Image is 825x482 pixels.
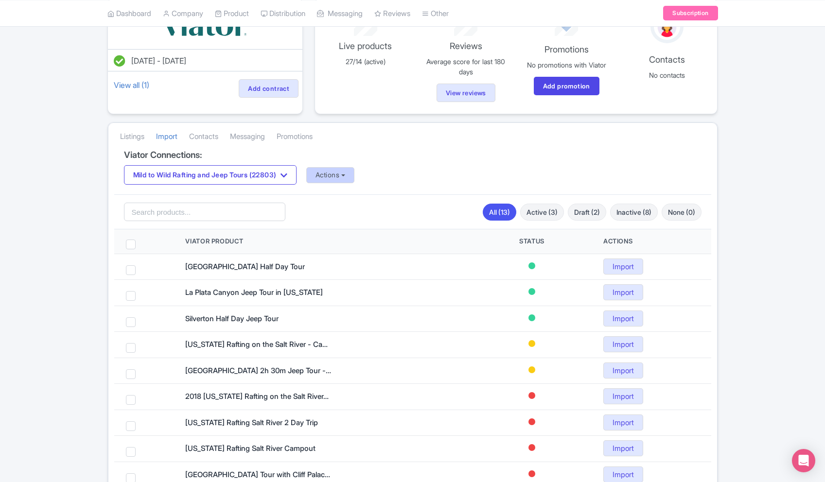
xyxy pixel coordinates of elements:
[472,229,592,254] th: Status
[321,39,410,52] p: Live products
[792,449,815,472] div: Open Intercom Messenger
[131,56,186,66] span: [DATE] - [DATE]
[528,418,535,425] span: Inactive
[592,229,711,254] th: Actions
[662,204,702,221] a: None (0)
[306,167,354,183] button: Actions
[277,123,313,150] a: Promotions
[528,392,535,399] span: Inactive
[112,78,151,92] a: View all (1)
[656,16,678,39] img: avatar_key_member-9c1dde93af8b07d7383eb8b5fb890c87.png
[534,77,599,95] a: Add promotion
[528,314,535,321] span: Active
[185,391,331,402] div: 2018 Arizona Rafting on the Salt River- Full Day Rafting
[623,53,712,66] p: Contacts
[528,262,535,269] span: Active
[663,6,718,20] a: Subscription
[124,150,702,160] h4: Viator Connections:
[610,204,658,221] a: Inactive (8)
[522,43,611,56] p: Promotions
[603,310,643,327] a: Import
[185,313,331,325] div: Silverton Half Day Jeep Tour
[623,70,712,80] p: No contacts
[189,123,218,150] a: Contacts
[185,469,331,481] div: Mesa Verde National Park Tour with Cliff Palace Premium Option
[522,60,611,70] p: No promotions with Viator
[603,258,643,275] a: Import
[156,123,177,150] a: Import
[421,39,510,52] p: Reviews
[230,123,265,150] a: Messaging
[520,204,564,221] a: Active (3)
[421,56,510,77] p: Average score for last 180 days
[528,444,535,451] span: Inactive
[437,84,495,102] a: View reviews
[120,123,144,150] a: Listings
[321,56,410,67] p: 27/14 (active)
[185,339,331,350] div: Arizona Rafting on the Salt River - Campout Rafting Trip
[124,203,286,221] input: Search products...
[124,165,297,185] button: Mild to Wild Rafting and Jeep Tours (22803)
[174,229,472,254] th: Viator Product
[239,79,298,98] a: Add contract
[528,470,535,477] span: Inactive
[603,284,643,300] a: Import
[185,443,331,454] div: Arizona Rafting Salt River Campout
[185,365,331,377] div: La Plata Canyon 2h 30m Jeep Tour - Durango, CO
[185,287,331,298] div: La Plata Canyon Jeep Tour in Colorado
[185,261,331,273] div: Arches National Park Half Day Tour
[568,204,606,221] a: Draft (2)
[483,204,516,221] a: All (13)
[528,366,535,373] span: Draft
[528,340,535,347] span: Draft
[185,417,331,429] div: Arizona Rafting Salt River 2 Day Trip
[528,288,535,295] span: Active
